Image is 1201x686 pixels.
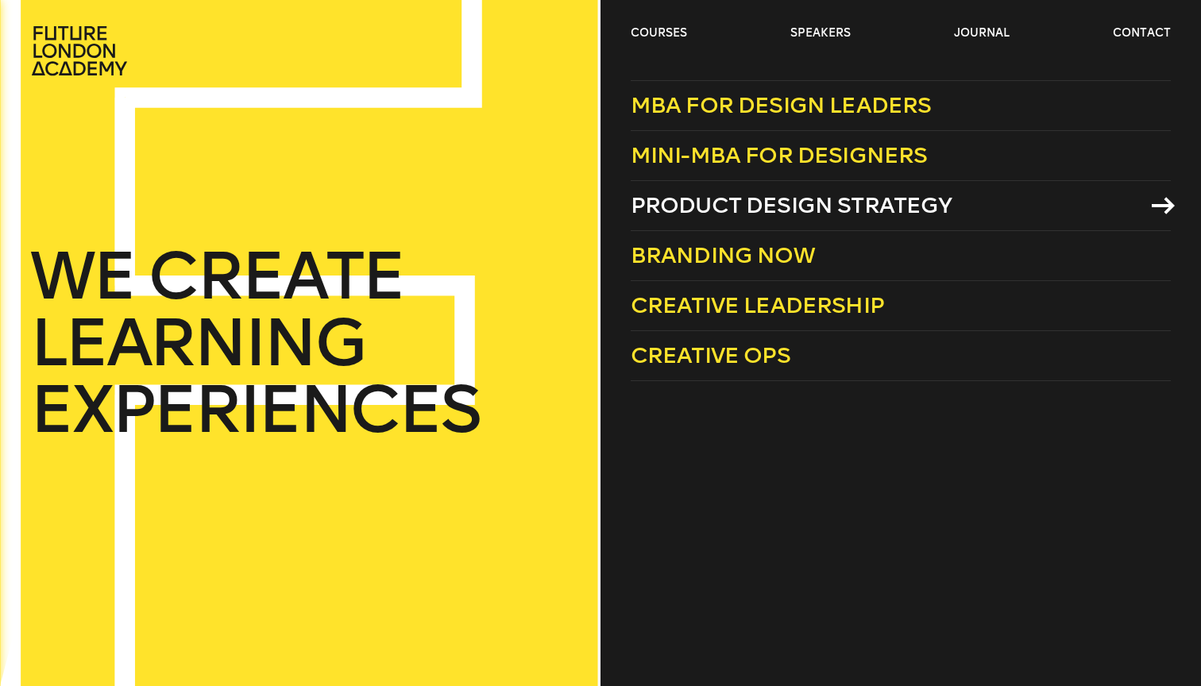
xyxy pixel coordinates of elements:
[631,342,790,368] span: Creative Ops
[631,181,1171,231] a: Product Design Strategy
[631,281,1171,331] a: Creative Leadership
[631,25,687,41] a: courses
[1113,25,1171,41] a: contact
[954,25,1010,41] a: journal
[631,242,815,268] span: Branding Now
[790,25,851,41] a: speakers
[631,192,952,218] span: Product Design Strategy
[631,231,1171,281] a: Branding Now
[631,292,884,318] span: Creative Leadership
[631,92,932,118] span: MBA for Design Leaders
[631,331,1171,381] a: Creative Ops
[631,142,928,168] span: Mini-MBA for Designers
[631,80,1171,131] a: MBA for Design Leaders
[631,131,1171,181] a: Mini-MBA for Designers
